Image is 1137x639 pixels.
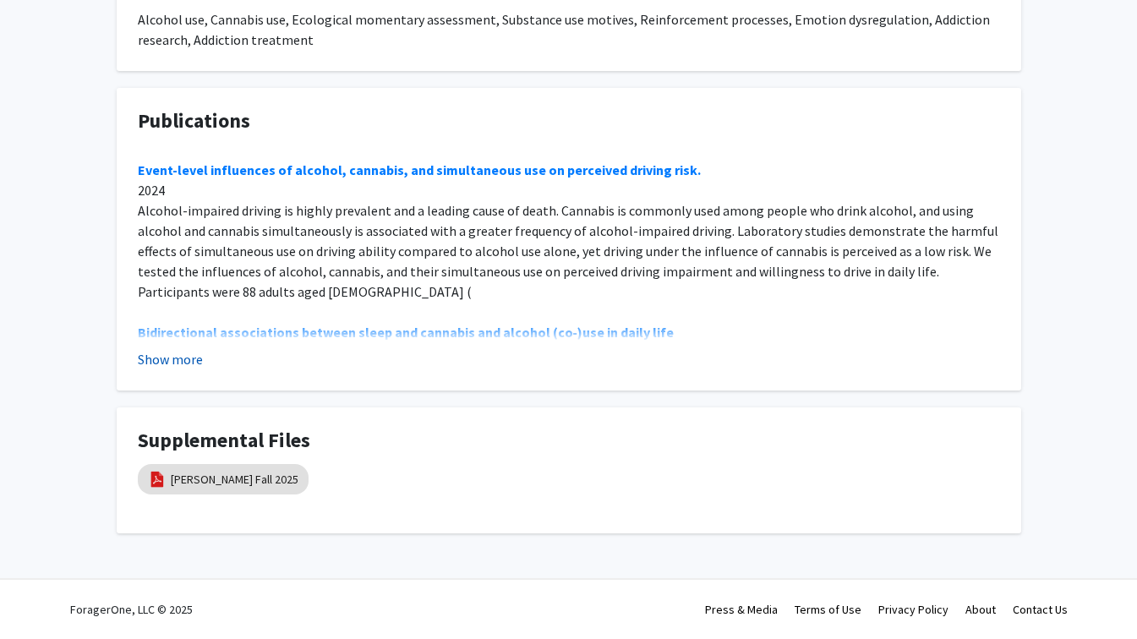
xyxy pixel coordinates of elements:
a: Event-level influences of alcohol, cannabis, and simultaneous use on perceived driving risk. [138,161,701,178]
button: Show more [138,349,203,369]
div: Alcohol use, Cannabis use, Ecological momentary assessment, Substance use motives, Reinforcement ... [138,9,1000,50]
img: pdf_icon.png [148,470,167,489]
a: Terms of Use [795,602,861,617]
div: ForagerOne, LLC © 2025 [70,580,193,639]
h4: Supplemental Files [138,429,1000,453]
h4: Publications [138,109,1000,134]
iframe: Chat [13,563,72,626]
a: About [965,602,996,617]
a: Privacy Policy [878,602,948,617]
a: [PERSON_NAME] Fall 2025 [171,471,298,489]
a: Bidirectional associations between sleep and cannabis and alcohol (co‐)use in daily life [138,324,674,341]
a: Press & Media [705,602,778,617]
a: Contact Us [1013,602,1068,617]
